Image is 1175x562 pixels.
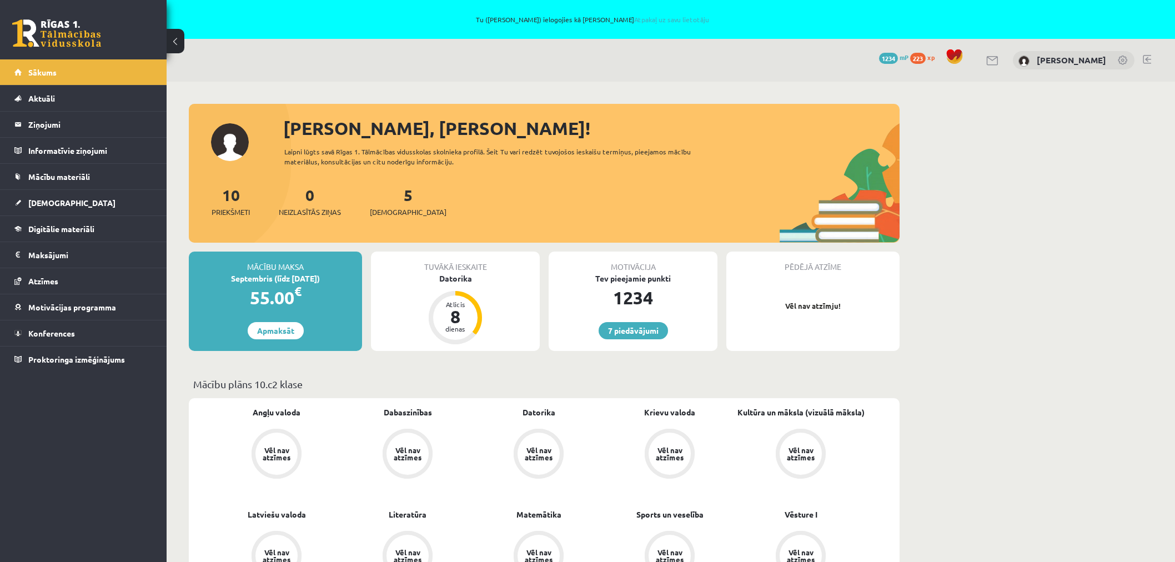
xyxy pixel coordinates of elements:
[294,283,302,299] span: €
[261,446,292,461] div: Vēl nav atzīmes
[12,19,101,47] a: Rīgas 1. Tālmācības vidusskola
[212,207,250,218] span: Priekšmeti
[211,429,342,481] a: Vēl nav atzīmes
[28,302,116,312] span: Motivācijas programma
[392,446,423,461] div: Vēl nav atzīmes
[370,185,446,218] a: 5[DEMOGRAPHIC_DATA]
[732,300,894,312] p: Vēl nav atzīmju!
[28,198,116,208] span: [DEMOGRAPHIC_DATA]
[599,322,668,339] a: 7 piedāvājumi
[927,53,935,62] span: xp
[14,86,153,111] a: Aktuāli
[14,242,153,268] a: Maksājumi
[248,509,306,520] a: Latviešu valoda
[14,138,153,163] a: Informatīvie ziņojumi
[737,407,865,418] a: Kultūra un māksla (vizuālā māksla)
[342,429,473,481] a: Vēl nav atzīmes
[28,328,75,338] span: Konferences
[14,164,153,189] a: Mācību materiāli
[910,53,940,62] a: 223 xp
[14,190,153,215] a: [DEMOGRAPHIC_DATA]
[279,185,341,218] a: 0Neizlasītās ziņas
[248,322,304,339] a: Apmaksāt
[14,59,153,85] a: Sākums
[283,115,900,142] div: [PERSON_NAME], [PERSON_NAME]!
[28,354,125,364] span: Proktoringa izmēģinājums
[370,207,446,218] span: [DEMOGRAPHIC_DATA]
[28,112,153,137] legend: Ziņojumi
[523,446,554,461] div: Vēl nav atzīmes
[28,138,153,163] legend: Informatīvie ziņojumi
[28,67,57,77] span: Sākums
[516,509,561,520] a: Matemātika
[735,429,866,481] a: Vēl nav atzīmes
[371,273,540,284] div: Datorika
[28,224,94,234] span: Digitālie materiāli
[910,53,926,64] span: 223
[128,16,1057,23] span: Tu ([PERSON_NAME]) ielogojies kā [PERSON_NAME]
[900,53,908,62] span: mP
[549,284,717,311] div: 1234
[28,93,55,103] span: Aktuāli
[439,325,472,332] div: dienas
[14,347,153,372] a: Proktoringa izmēģinājums
[371,252,540,273] div: Tuvākā ieskaite
[189,284,362,311] div: 55.00
[654,446,685,461] div: Vēl nav atzīmes
[439,301,472,308] div: Atlicis
[28,276,58,286] span: Atzīmes
[1018,56,1030,67] img: Margarita Petruse
[636,509,704,520] a: Sports un veselība
[879,53,908,62] a: 1234 mP
[253,407,300,418] a: Angļu valoda
[604,429,735,481] a: Vēl nav atzīmes
[28,242,153,268] legend: Maksājumi
[212,185,250,218] a: 10Priekšmeti
[14,320,153,346] a: Konferences
[634,15,709,24] a: Atpakaļ uz savu lietotāju
[284,147,711,167] div: Laipni lūgts savā Rīgas 1. Tālmācības vidusskolas skolnieka profilā. Šeit Tu vari redzēt tuvojošo...
[439,308,472,325] div: 8
[14,268,153,294] a: Atzīmes
[879,53,898,64] span: 1234
[14,112,153,137] a: Ziņojumi
[14,294,153,320] a: Motivācijas programma
[549,273,717,284] div: Tev pieejamie punkti
[189,252,362,273] div: Mācību maksa
[1037,54,1106,66] a: [PERSON_NAME]
[523,407,555,418] a: Datorika
[644,407,695,418] a: Krievu valoda
[473,429,604,481] a: Vēl nav atzīmes
[189,273,362,284] div: Septembris (līdz [DATE])
[384,407,432,418] a: Dabaszinības
[279,207,341,218] span: Neizlasītās ziņas
[28,172,90,182] span: Mācību materiāli
[389,509,426,520] a: Literatūra
[785,509,817,520] a: Vēsture I
[549,252,717,273] div: Motivācija
[14,216,153,242] a: Digitālie materiāli
[785,446,816,461] div: Vēl nav atzīmes
[371,273,540,346] a: Datorika Atlicis 8 dienas
[726,252,900,273] div: Pēdējā atzīme
[193,377,895,392] p: Mācību plāns 10.c2 klase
